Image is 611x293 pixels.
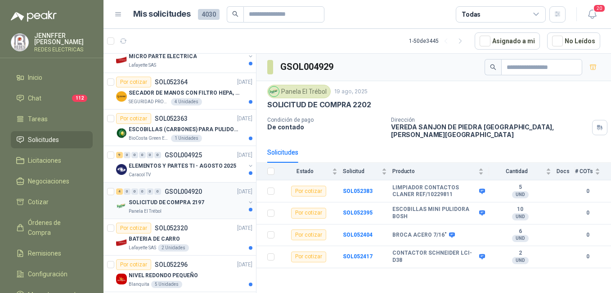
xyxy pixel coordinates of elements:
span: Chat [28,93,41,103]
b: LIMPIADOR CONTACTOS CLANER REF/10229811 [392,184,477,198]
th: Estado [280,163,343,180]
p: Blanquita [129,281,149,288]
a: SOL052404 [343,232,373,238]
a: Cotizar [11,193,93,211]
button: No Leídos [547,32,600,50]
img: Company Logo [11,34,28,51]
p: SOL052320 [155,225,188,231]
span: search [490,64,496,70]
p: ELEMENTOS Y PARTES TI - AGOSTO 2025 [129,162,236,170]
div: Por cotizar [291,229,326,240]
b: 0 [575,252,600,261]
span: 4030 [198,9,220,20]
p: SECADOR DE MANOS CON FILTRO HEPA, SECADO RAPIDO [129,89,241,97]
div: 0 [154,188,161,195]
div: 0 [131,152,138,158]
a: Configuración [11,266,93,283]
img: Company Logo [116,164,127,175]
div: 4 [116,188,123,195]
p: BioCosta Green Energy S.A.S [129,135,169,142]
p: JENNFFER [PERSON_NAME] [34,32,93,45]
th: Cantidad [489,163,557,180]
div: Por cotizar [291,208,326,219]
span: Cantidad [489,168,544,174]
a: Por cotizarSOL052296[DATE] Company LogoNIVEL REDONDO PEQUEÑOBlanquita5 Unidades [103,256,256,292]
span: Cotizar [28,197,49,207]
b: ESCOBILLAS MINI PULIDORA BOSH [392,206,477,220]
a: Solicitudes [11,131,93,148]
span: search [232,11,238,17]
th: Producto [392,163,489,180]
p: [DATE] [237,261,252,269]
a: 9 0 0 0 0 0 GSOL004925[DATE] Company LogoELEMENTOS Y PARTES TI - AGOSTO 2025Caracol TV [116,150,254,179]
span: Estado [280,168,330,174]
p: Caracol TV [129,171,151,179]
p: [DATE] [237,151,252,160]
p: GSOL004920 [165,188,202,195]
div: Por cotizar [116,259,151,270]
div: 4 Unidades [171,98,202,105]
a: Negociaciones [11,173,93,190]
span: Órdenes de Compra [28,218,84,238]
b: 6 [489,228,551,235]
button: 20 [584,6,600,23]
div: UND [512,257,529,264]
p: ESCOBILLAS (CARBONES) PARA PULIDORA DEWALT [129,125,241,134]
span: Solicitudes [28,135,59,145]
h3: GSOL004929 [280,60,335,74]
span: Licitaciones [28,156,61,165]
div: UND [512,213,529,220]
div: UND [512,235,529,242]
a: 2 0 0 0 0 0 GSOL004928[DATE] Company LogoMICRO PARTE ELECTRICALafayette SAS [116,40,254,69]
p: [DATE] [237,224,252,233]
p: Dirección [391,117,589,123]
a: 4 0 0 0 0 0 GSOL004920[DATE] Company LogoSOLICITUD DE COMPRA 2197Panela El Trébol [116,186,254,215]
div: 0 [124,188,130,195]
th: # COTs [575,163,611,180]
b: 2 [489,250,551,257]
a: Por cotizarSOL052320[DATE] Company LogoBATERIA DE CARROLafayette SAS2 Unidades [103,219,256,256]
img: Company Logo [116,55,127,65]
a: Chat112 [11,90,93,107]
div: 1 Unidades [171,135,202,142]
div: 0 [124,152,130,158]
div: Por cotizar [291,186,326,197]
p: REDES ELECTRICAS [34,47,93,52]
p: Lafayette SAS [129,62,156,69]
a: Tareas [11,110,93,128]
a: Órdenes de Compra [11,214,93,241]
p: GSOL004925 [165,152,202,158]
p: BATERIA DE CARRO [129,235,180,243]
b: 0 [575,209,600,217]
span: Remisiones [28,248,61,258]
b: 0 [575,187,600,196]
span: Configuración [28,269,67,279]
b: SOL052395 [343,210,373,216]
h1: Mis solicitudes [133,8,191,21]
p: [DATE] [237,188,252,196]
div: 5 Unidades [151,281,182,288]
b: 5 [489,184,551,191]
div: 0 [131,188,138,195]
a: Inicio [11,69,93,86]
span: 20 [593,4,606,13]
img: Company Logo [116,237,127,248]
p: SOL052363 [155,115,188,122]
a: SOL052383 [343,188,373,194]
img: Logo peakr [11,11,57,22]
p: MICRO PARTE ELECTRICA [129,52,197,61]
div: Por cotizar [116,77,151,87]
b: CONTACTOR SCHNEIDER LCI-D38 [392,250,477,264]
div: 2 Unidades [158,244,189,252]
p: SEGURIDAD PROVISER LTDA [129,98,169,105]
div: 0 [154,152,161,158]
a: SOL052417 [343,253,373,260]
b: BROCA ACERO 7/16" [392,232,447,239]
b: 10 [489,206,551,213]
span: 112 [72,95,87,102]
a: Por cotizarSOL052364[DATE] Company LogoSECADOR DE MANOS CON FILTRO HEPA, SECADO RAPIDOSEGURIDAD P... [103,73,256,110]
button: Asignado a mi [475,32,540,50]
